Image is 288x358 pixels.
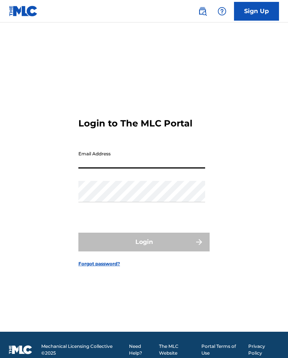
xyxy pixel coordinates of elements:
a: Sign Up [234,2,279,21]
a: Public Search [195,4,210,19]
a: Portal Terms of Use [201,343,244,356]
h3: Login to The MLC Portal [78,118,192,129]
a: The MLC Website [159,343,197,356]
img: help [217,7,226,16]
img: MLC Logo [9,6,38,17]
a: Need Help? [129,343,154,356]
div: Help [214,4,229,19]
img: logo [9,345,32,354]
iframe: Chat Widget [250,322,288,358]
span: Mechanical Licensing Collective © 2025 [41,343,125,356]
a: Privacy Policy [248,343,279,356]
a: Forgot password? [78,260,120,267]
img: search [198,7,207,16]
